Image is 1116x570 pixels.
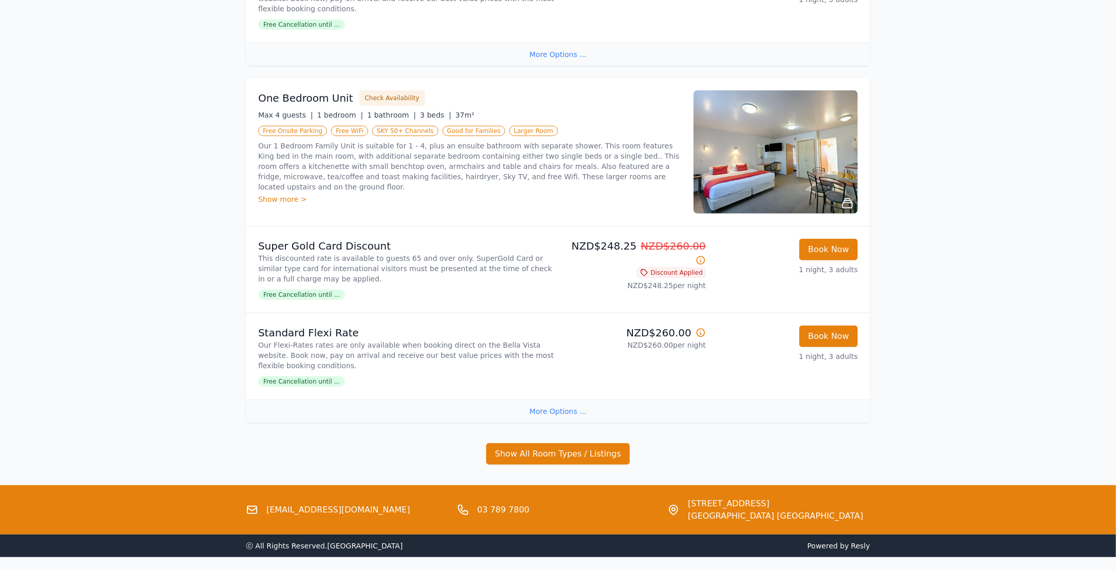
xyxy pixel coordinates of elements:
[317,111,363,119] span: 1 bedroom |
[258,126,327,136] span: Free Onsite Parking
[258,253,554,284] p: This discounted rate is available to guests 65 and over only. SuperGold Card or similar type card...
[477,504,530,516] a: 03 789 7800
[258,91,353,105] h3: One Bedroom Unit
[258,376,345,387] span: Free Cancellation until ...
[258,111,313,119] span: Max 4 guests |
[714,264,858,275] p: 1 night, 3 adults
[688,498,863,510] span: [STREET_ADDRESS]
[372,126,438,136] span: SKY 50+ Channels
[359,90,425,106] button: Check Availability
[246,43,870,66] div: More Options ...
[331,126,368,136] span: Free WiFi
[714,351,858,362] p: 1 night, 3 adults
[258,194,681,204] div: Show more >
[246,542,403,550] span: ⓒ All Rights Reserved. [GEOGRAPHIC_DATA]
[258,326,554,340] p: Standard Flexi Rate
[688,510,863,522] span: [GEOGRAPHIC_DATA] [GEOGRAPHIC_DATA]
[851,542,870,550] a: Resly
[562,326,706,340] p: NZD$260.00
[420,111,451,119] span: 3 beds |
[637,268,706,278] span: Discount Applied
[641,240,706,252] span: NZD$260.00
[246,400,870,423] div: More Options ...
[266,504,410,516] a: [EMAIL_ADDRESS][DOMAIN_NAME]
[258,239,554,253] p: Super Gold Card Discount
[799,326,858,347] button: Book Now
[258,340,554,371] p: Our Flexi-Rates rates are only available when booking direct on the Bella Vista website. Book now...
[509,126,558,136] span: Larger Room
[562,280,706,291] p: NZD$248.25 per night
[562,541,870,551] span: Powered by
[455,111,474,119] span: 37m²
[258,20,345,30] span: Free Cancellation until ...
[562,340,706,350] p: NZD$260.00 per night
[258,141,681,192] p: Our 1 Bedroom Family Unit is suitable for 1 - 4, plus an ensuite bathroom with separate shower. T...
[258,290,345,300] span: Free Cancellation until ...
[562,239,706,268] p: NZD$248.25
[442,126,505,136] span: Good for Families
[799,239,858,260] button: Book Now
[486,443,630,465] button: Show All Room Types / Listings
[367,111,416,119] span: 1 bathroom |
